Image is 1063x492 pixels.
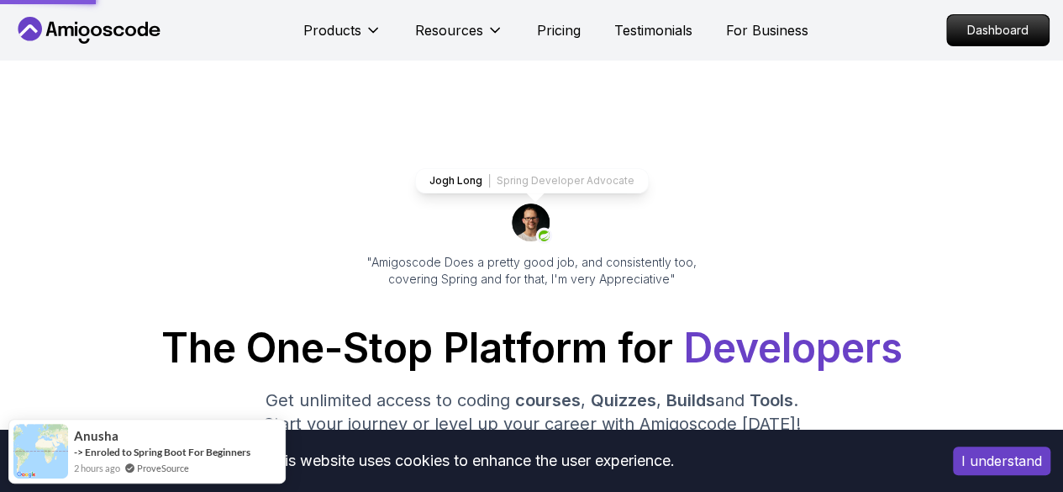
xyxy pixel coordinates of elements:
[303,20,361,40] p: Products
[74,446,83,458] span: ->
[946,14,1050,46] a: Dashboard
[344,254,720,288] p: "Amigoscode Does a pretty good job, and consistently too, covering Spring and for that, I'm very ...
[947,15,1049,45] p: Dashboard
[13,442,928,479] div: This website uses cookies to enhance the user experience.
[683,323,902,373] span: Developers
[13,424,68,479] img: provesource social proof notification image
[85,446,250,458] a: Enroled to Spring Boot For Beginners
[515,390,581,410] span: courses
[250,389,814,436] p: Get unlimited access to coding , , and . Start your journey or level up your career with Amigosco...
[750,390,793,410] span: Tools
[415,20,483,40] p: Resources
[137,463,189,473] a: ProveSource
[303,20,382,54] button: Products
[497,174,634,188] p: Spring Developer Advocate
[415,20,503,54] button: Resources
[614,20,692,40] a: Testimonials
[74,429,118,443] span: Anusha
[953,447,1050,475] button: Accept cookies
[726,20,808,40] a: For Business
[13,328,1050,368] h1: The One-Stop Platform for
[74,461,120,475] span: 2 hours ago
[591,390,656,410] span: Quizzes
[537,20,581,40] a: Pricing
[512,204,552,244] img: josh long
[666,390,715,410] span: Builds
[429,174,482,188] p: Jogh Long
